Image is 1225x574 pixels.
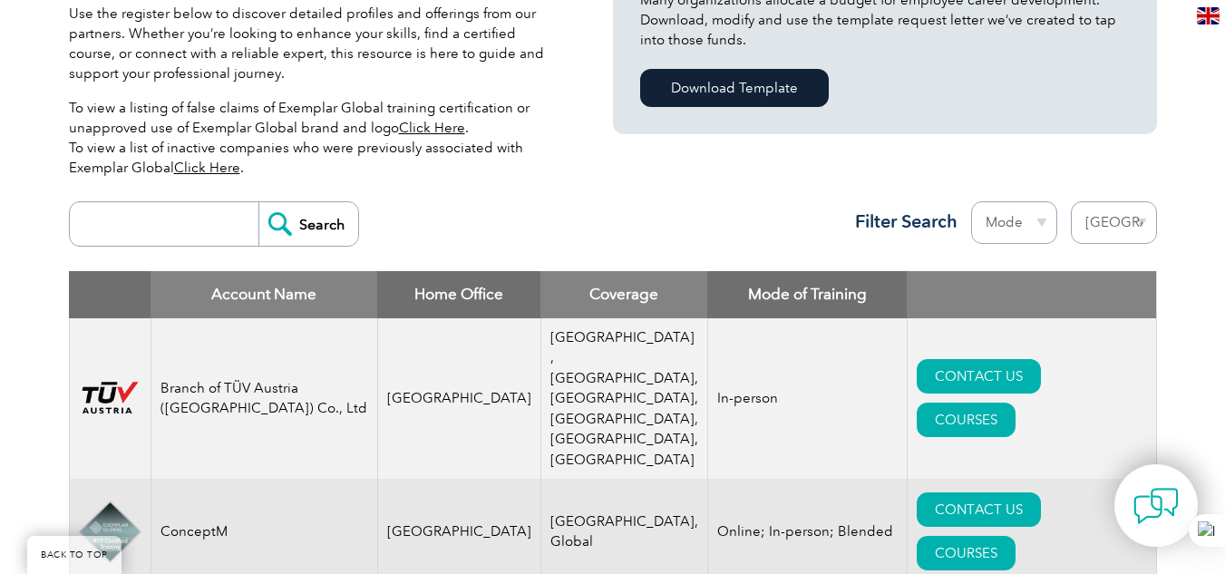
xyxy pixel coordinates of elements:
th: Mode of Training: activate to sort column ascending [707,271,907,318]
img: contact-chat.png [1133,483,1179,529]
img: ad2ea39e-148b-ed11-81ac-0022481565fd-logo.png [79,381,141,415]
td: [GEOGRAPHIC_DATA] ,[GEOGRAPHIC_DATA], [GEOGRAPHIC_DATA], [GEOGRAPHIC_DATA], [GEOGRAPHIC_DATA], [G... [540,318,707,480]
a: COURSES [917,536,1016,570]
h3: Filter Search [844,210,958,233]
th: : activate to sort column ascending [907,271,1156,318]
td: [GEOGRAPHIC_DATA] [377,318,540,480]
td: In-person [707,318,907,480]
a: Click Here [399,120,465,136]
input: Search [258,202,358,246]
a: BACK TO TOP [27,536,122,574]
th: Account Name: activate to sort column descending [151,271,377,318]
img: 4db1980e-d9a0-ee11-be37-00224893a058-logo.png [79,501,141,563]
p: Use the register below to discover detailed profiles and offerings from our partners. Whether you... [69,4,559,83]
a: Click Here [174,160,240,176]
td: Branch of TÜV Austria ([GEOGRAPHIC_DATA]) Co., Ltd [151,318,377,480]
th: Home Office: activate to sort column ascending [377,271,540,318]
p: To view a listing of false claims of Exemplar Global training certification or unapproved use of ... [69,98,559,178]
a: COURSES [917,403,1016,437]
a: CONTACT US [917,359,1041,394]
a: CONTACT US [917,492,1041,527]
th: Coverage: activate to sort column ascending [540,271,707,318]
a: Download Template [640,69,829,107]
img: en [1197,7,1220,24]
